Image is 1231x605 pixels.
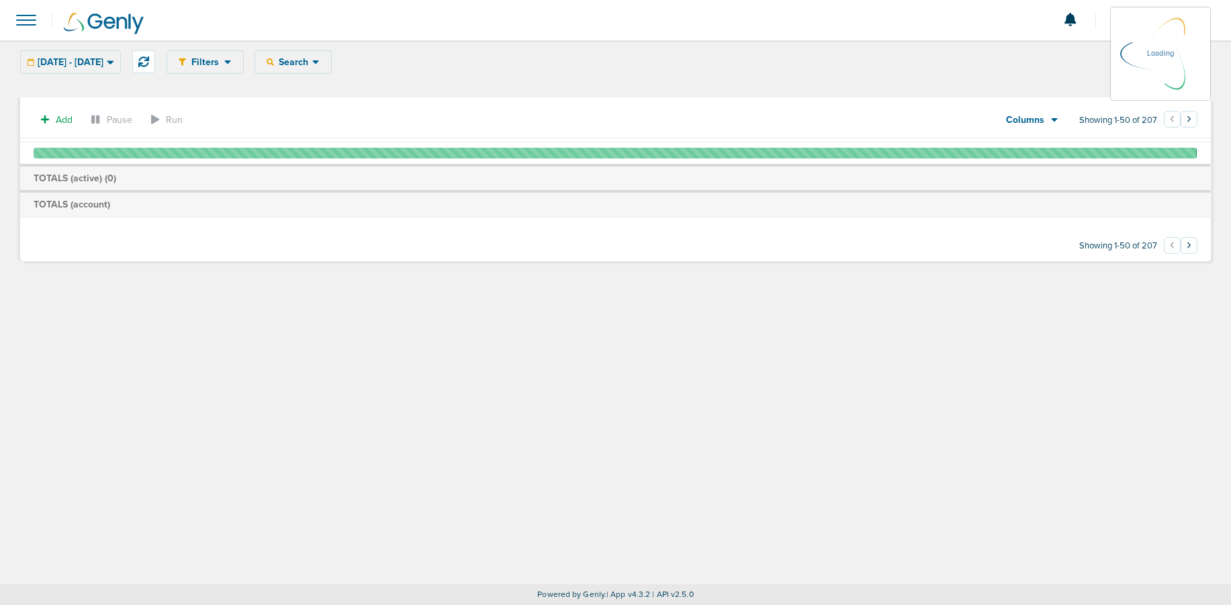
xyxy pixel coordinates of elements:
span: | API v2.5.0 [652,590,693,599]
button: Go to next page [1181,237,1197,254]
span: | App v4.3.2 [606,590,650,599]
span: Showing 1-50 of 207 [1079,115,1157,126]
ul: Pagination [1164,113,1197,129]
span: Add [56,114,73,126]
span: 0 [107,173,113,184]
p: Loading [1147,46,1174,62]
td: TOTALS (active) ( ) [20,165,1210,192]
img: Genly [64,13,144,34]
button: Add [34,110,80,130]
button: Go to next page [1181,111,1197,128]
span: Showing 1-50 of 207 [1079,240,1157,252]
ul: Pagination [1164,239,1197,255]
td: TOTALS (account) [20,191,1210,217]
